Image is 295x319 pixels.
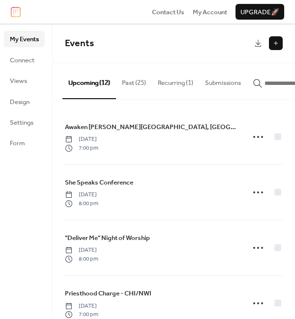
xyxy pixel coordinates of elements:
[65,199,98,208] span: 8:00 pm
[65,34,94,53] span: Events
[11,6,21,17] img: logo
[65,122,238,132] span: Awaken [PERSON_NAME][GEOGRAPHIC_DATA], [GEOGRAPHIC_DATA]
[10,55,34,65] span: Connect
[4,135,45,151] a: Form
[65,233,150,243] span: "Deliver Me" Night of Worship
[193,7,227,17] a: My Account
[4,52,45,68] a: Connect
[4,31,45,47] a: My Events
[65,233,150,243] a: "Deliver Me" Night of Worship
[4,73,45,88] a: Views
[65,190,98,199] span: [DATE]
[65,246,98,255] span: [DATE]
[10,97,29,107] span: Design
[65,302,98,311] span: [DATE]
[65,310,98,319] span: 7:00 pm
[65,177,133,188] a: She Speaks Conference
[4,114,45,130] a: Settings
[65,135,98,144] span: [DATE]
[240,7,279,17] span: Upgrade 🚀
[10,34,39,44] span: My Events
[199,63,247,98] button: Submissions
[62,63,116,99] button: Upcoming (12)
[10,76,27,86] span: Views
[152,7,184,17] a: Contact Us
[65,255,98,264] span: 8:00 pm
[10,118,33,128] span: Settings
[236,4,284,20] button: Upgrade🚀
[152,63,199,98] button: Recurring (1)
[65,144,98,153] span: 7:00 pm
[10,138,25,148] span: Form
[65,178,133,187] span: She Speaks Conference
[65,122,238,133] a: Awaken [PERSON_NAME][GEOGRAPHIC_DATA], [GEOGRAPHIC_DATA]
[4,94,45,109] a: Design
[116,63,152,98] button: Past (25)
[65,288,151,299] a: Priesthood Charge - CHI/NWI
[65,289,151,298] span: Priesthood Charge - CHI/NWI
